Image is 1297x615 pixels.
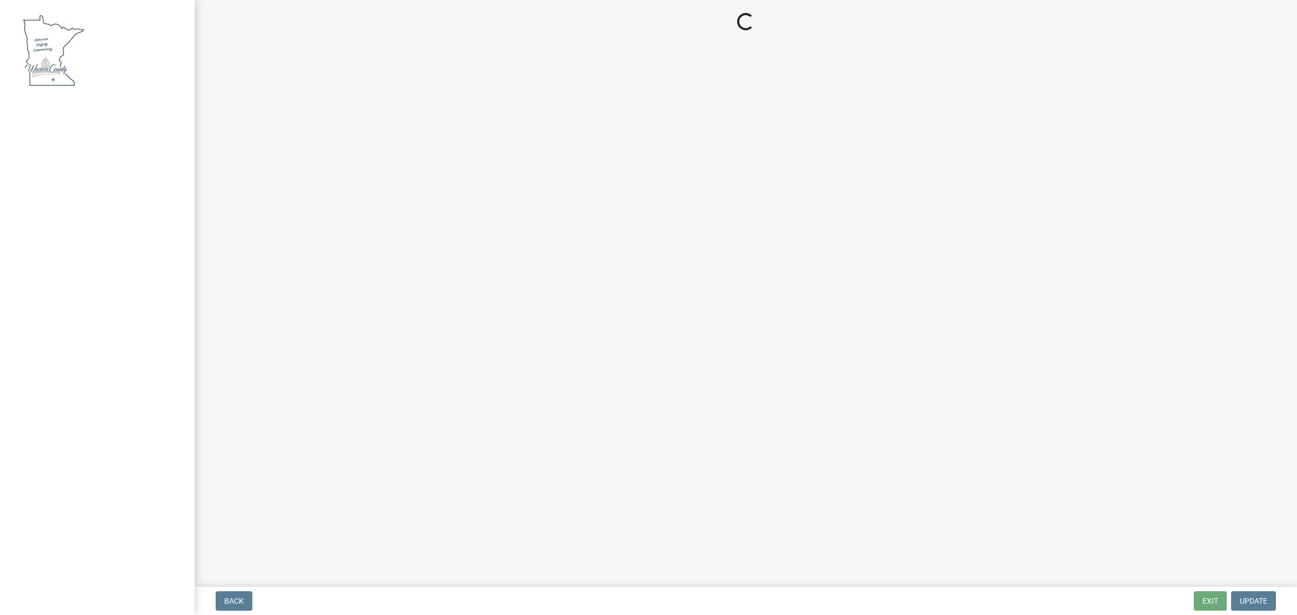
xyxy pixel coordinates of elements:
button: Back [216,591,252,611]
img: Waseca County, Minnesota [22,11,85,89]
button: Exit [1194,591,1227,611]
span: Update [1240,597,1267,605]
span: Back [224,597,244,605]
button: Update [1231,591,1276,611]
